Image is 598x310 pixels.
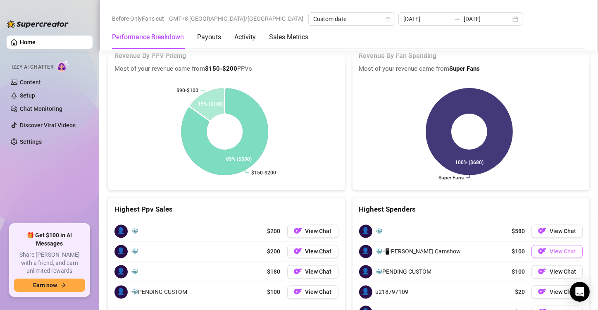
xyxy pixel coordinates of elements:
[403,14,450,24] input: Start date
[7,20,69,28] img: logo-BBDzfeDw.svg
[305,228,332,235] span: View Chat
[294,247,302,255] img: OF
[376,288,409,297] span: u218797109
[14,251,85,275] span: Share [PERSON_NAME] with a friend, and earn unlimited rewards
[376,267,432,277] span: 🐳PENDING CUSTOM
[294,227,302,235] img: OF
[197,32,221,42] div: Payouts
[33,282,57,289] span: Earn now
[114,204,338,215] div: Highest Ppv Sales
[267,288,281,297] span: $100
[550,269,576,275] span: View Chat
[112,32,184,42] div: Performance Breakdown
[538,227,546,235] img: OF
[20,105,62,112] a: Chat Monitoring
[359,225,372,238] span: 👤
[205,65,237,72] b: $150-$200
[20,122,76,129] a: Discover Viral Videos
[114,51,338,61] h5: Revenue By PPV Pricing
[570,282,590,302] div: Open Intercom Messenger
[531,245,583,258] button: OFView Chat
[515,288,525,297] span: $20
[20,92,35,99] a: Setup
[131,267,138,277] span: 🐳
[550,248,576,255] span: View Chat
[359,64,583,74] span: Most of your revenue came from
[386,17,391,21] span: calendar
[294,267,302,276] img: OF
[359,51,583,61] h5: Revenue By Fan Spending
[12,63,53,71] span: Izzy AI Chatter
[531,265,583,279] button: OFView Chat
[114,245,128,258] span: 👤
[112,12,164,25] span: Before OnlyFans cut
[14,231,85,248] span: 🎁 Get $100 in AI Messages
[20,79,41,86] a: Content
[313,13,390,25] span: Custom date
[550,228,576,235] span: View Chat
[131,227,138,236] span: 🐳
[512,247,525,256] span: $100
[531,225,583,238] button: OFView Chat
[531,286,583,299] button: OFView Chat
[131,288,187,297] span: 🐳PENDING CUSTOM
[14,279,85,292] button: Earn nowarrow-right
[287,286,338,299] button: OFView Chat
[305,269,332,275] span: View Chat
[267,227,281,236] span: $200
[512,267,525,277] span: $100
[359,286,372,299] span: 👤
[269,32,308,42] div: Sales Metrics
[114,64,338,74] span: Most of your revenue came from PPVs
[287,225,338,238] button: OFView Chat
[454,16,460,22] span: swap-right
[294,288,302,296] img: OF
[57,60,69,72] img: AI Chatter
[464,14,511,24] input: End date
[359,265,372,279] span: 👤
[305,248,332,255] span: View Chat
[305,289,332,296] span: View Chat
[234,32,256,42] div: Activity
[176,88,198,93] text: $90-$100
[251,170,276,176] text: $150-$200
[114,286,128,299] span: 👤
[438,175,464,181] text: Super Fans
[114,265,128,279] span: 👤
[512,227,525,236] span: $580
[267,247,281,256] span: $200
[538,288,546,296] img: OF
[20,39,36,45] a: Home
[169,12,303,25] span: GMT+8 [GEOGRAPHIC_DATA]/[GEOGRAPHIC_DATA]
[114,225,128,238] span: 👤
[550,289,576,296] span: View Chat
[538,247,546,255] img: OF
[287,265,338,279] button: OFView Chat
[538,267,546,276] img: OF
[376,247,461,256] span: 🐳📲[PERSON_NAME] Camshow
[60,282,66,288] span: arrow-right
[450,65,480,72] b: Super Fans
[267,267,281,277] span: $180
[454,16,460,22] span: to
[131,247,138,256] span: 🐳
[376,227,383,236] span: 🐳
[359,245,372,258] span: 👤
[20,138,42,145] a: Settings
[287,245,338,258] button: OFView Chat
[359,204,583,215] div: Highest Spenders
